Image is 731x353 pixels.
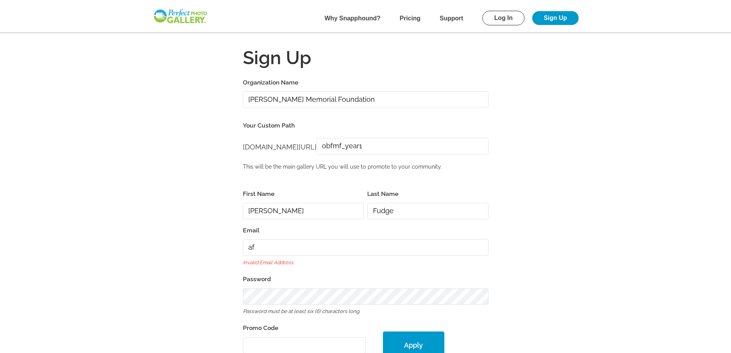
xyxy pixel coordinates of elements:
[243,163,442,170] small: This will be the main gallery URL you will use to promote to your community.
[243,189,364,199] label: First Name
[440,15,463,22] a: Support
[243,323,366,333] label: Promo Code
[243,120,488,131] label: Your Custom Path
[243,308,360,314] i: Password must be at least six (6) characters long.
[243,48,488,67] h1: Sign Up
[325,15,381,22] a: Why Snapphound?
[400,15,421,22] a: Pricing
[243,259,294,265] span: Invalid email address
[532,11,578,25] a: Sign Up
[243,225,488,236] label: Email
[243,77,488,88] label: Organization Name
[243,274,488,285] label: Password
[482,11,525,25] a: Log In
[243,143,317,151] span: [DOMAIN_NAME][URL]
[367,189,488,199] label: Last Name
[153,8,208,24] img: Snapphound Logo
